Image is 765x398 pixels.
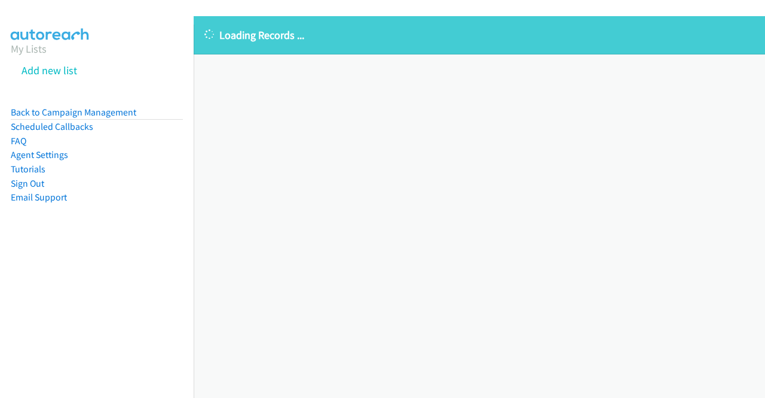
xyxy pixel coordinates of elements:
p: Loading Records ... [204,27,754,43]
a: FAQ [11,135,26,147]
a: Back to Campaign Management [11,107,136,118]
a: Scheduled Callbacks [11,121,93,132]
a: Tutorials [11,163,45,175]
a: My Lists [11,42,47,56]
a: Sign Out [11,178,44,189]
a: Agent Settings [11,149,68,160]
a: Email Support [11,192,67,203]
a: Add new list [22,63,77,77]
